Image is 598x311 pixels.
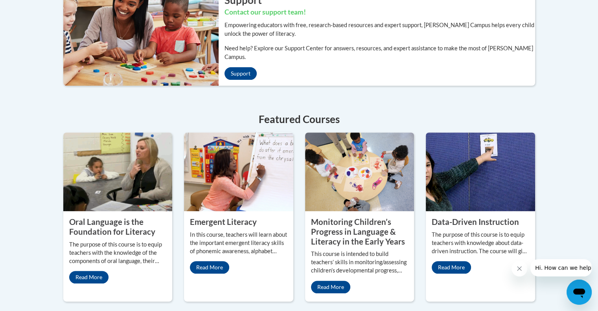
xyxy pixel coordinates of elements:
a: Read More [432,261,471,274]
iframe: Button to launch messaging window [567,280,592,305]
img: Emergent Literacy [184,132,293,211]
img: Monitoring Children’s Progress in Language & Literacy in the Early Years [305,132,414,211]
p: Empowering educators with free, research-based resources and expert support, [PERSON_NAME] Campus... [224,21,535,38]
img: Oral Language is the Foundation for Literacy [63,132,173,211]
h3: Contact our support team! [224,7,535,17]
a: Read More [69,271,109,283]
property: Data-Driven Instruction [432,217,519,226]
property: Monitoring Children’s Progress in Language & Literacy in the Early Years [311,217,405,246]
span: Hi. How can we help? [5,6,64,12]
p: The purpose of this course is to equip teachers with knowledge about data-driven instruction. The... [432,231,529,256]
p: Need help? Explore our Support Center for answers, resources, and expert assistance to make the m... [224,44,535,61]
property: Emergent Literacy [190,217,257,226]
a: Read More [190,261,229,274]
p: This course is intended to build teachers’ skills in monitoring/assessing children’s developmenta... [311,250,408,275]
img: Data-Driven Instruction [426,132,535,211]
h4: Featured Courses [63,112,535,127]
iframe: Close message [512,261,527,276]
iframe: Message from company [530,259,592,276]
p: The purpose of this course is to equip teachers with the knowledge of the components of oral lang... [69,241,167,265]
a: Read More [311,281,350,293]
property: Oral Language is the Foundation for Literacy [69,217,155,236]
p: In this course, teachers will learn about the important emergent literacy skills of phonemic awar... [190,231,287,256]
a: Support [224,67,257,80]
